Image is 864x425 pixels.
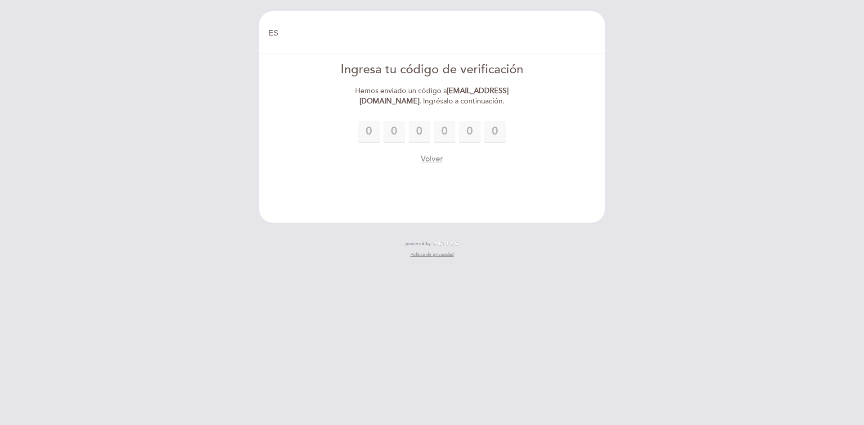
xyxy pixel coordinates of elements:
input: 0 [383,121,405,143]
input: 0 [434,121,455,143]
button: Volver [421,153,443,165]
input: 0 [459,121,481,143]
img: MEITRE [433,242,459,246]
a: powered by [405,241,459,247]
strong: [EMAIL_ADDRESS][DOMAIN_NAME] [360,86,509,106]
div: Ingresa tu código de verificación [329,61,535,79]
input: 0 [409,121,430,143]
span: powered by [405,241,431,247]
input: 0 [484,121,506,143]
input: 0 [358,121,380,143]
a: Política de privacidad [410,251,454,258]
div: Hemos enviado un código a . Ingrésalo a continuación. [329,86,535,107]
